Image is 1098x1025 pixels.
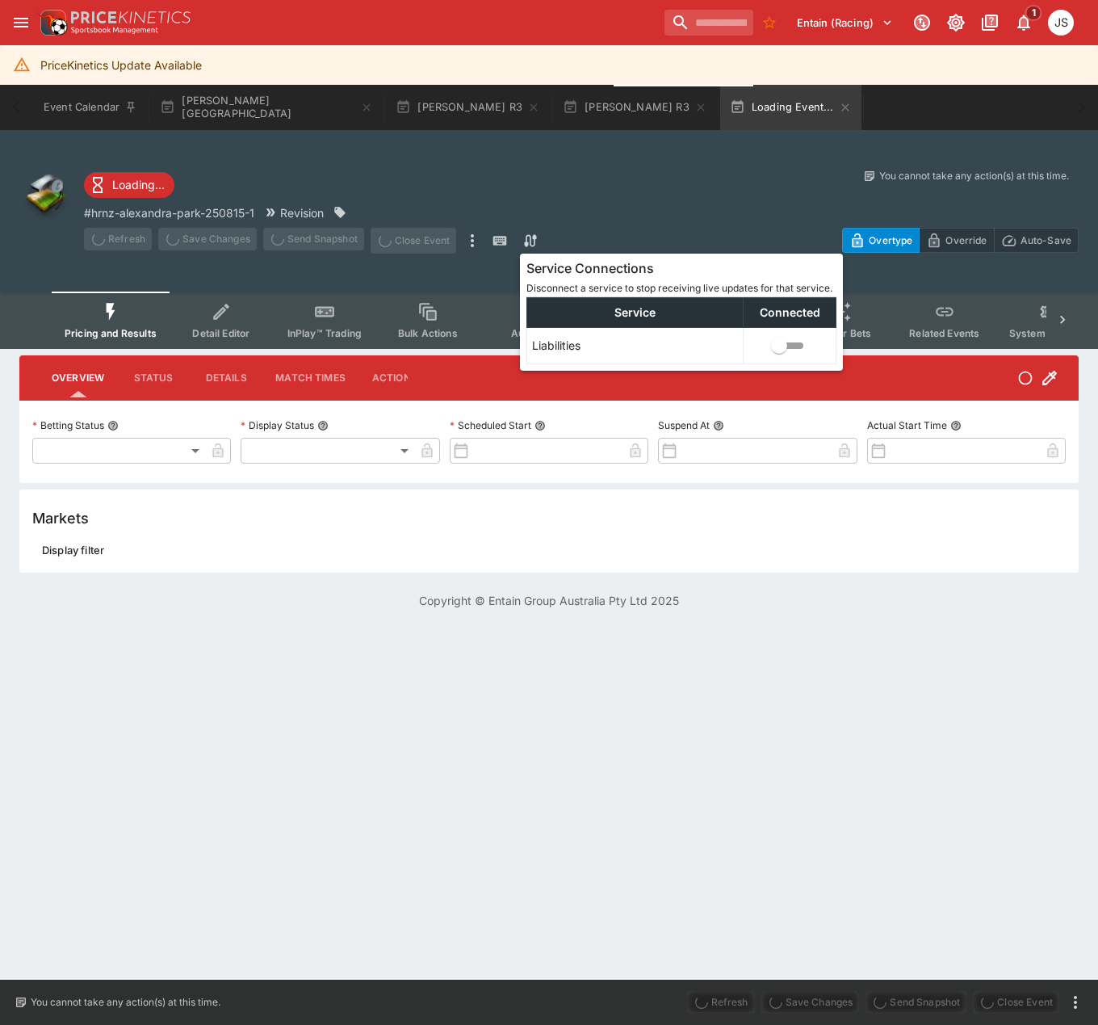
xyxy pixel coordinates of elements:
[909,327,979,339] span: Related Events
[32,418,104,432] p: Betting Status
[39,359,117,397] button: Overview
[19,169,71,221] img: other.png
[787,10,903,36] button: Select Tenant
[386,85,550,130] button: [PERSON_NAME] R3
[842,228,1079,253] div: Start From
[150,85,383,130] button: [PERSON_NAME][GEOGRAPHIC_DATA]
[975,8,1004,37] button: Documentation
[107,420,119,431] button: Betting Status
[658,418,710,432] p: Suspend At
[241,418,314,432] p: Display Status
[34,85,147,130] button: Event Calendar
[31,995,220,1010] p: You cannot take any action(s) at this time.
[919,228,994,253] button: Override
[36,6,68,39] img: PriceKinetics Logo
[463,228,482,254] button: more
[907,8,937,37] button: Connected to PK
[1066,993,1085,1012] button: more
[358,359,431,397] button: Actions
[945,232,987,249] p: Override
[71,11,191,23] img: PriceKinetics
[527,297,744,327] th: Service
[40,50,202,80] div: PriceKinetics Update Available
[112,176,165,193] p: Loading...
[398,327,458,339] span: Bulk Actions
[713,420,724,431] button: Suspend At
[842,228,920,253] button: Overtype
[71,27,158,34] img: Sportsbook Management
[941,8,970,37] button: Toggle light/dark mode
[84,204,254,221] p: Copy To Clipboard
[867,418,947,432] p: Actual Start Time
[450,418,531,432] p: Scheduled Start
[1048,10,1074,36] div: John Seaton
[879,169,1069,183] p: You cannot take any action(s) at this time.
[317,420,329,431] button: Display Status
[664,10,753,36] input: search
[526,260,836,277] h6: Service Connections
[950,420,962,431] button: Actual Start Time
[192,327,249,339] span: Detail Editor
[994,228,1079,253] button: Auto-Save
[869,232,912,249] p: Overtype
[52,292,1046,349] div: Event type filters
[1009,8,1038,37] button: Notifications
[32,509,89,527] h5: Markets
[553,85,717,130] button: [PERSON_NAME] R3
[720,85,861,130] button: Loading Event...
[287,327,362,339] span: InPlay™ Trading
[744,297,836,327] th: Connected
[534,420,546,431] button: Scheduled Start
[117,359,190,397] button: Status
[1025,5,1042,21] span: 1
[1043,5,1079,40] button: John Seaton
[280,204,324,221] p: Revision
[32,537,114,563] button: Display filter
[6,8,36,37] button: open drawer
[190,359,262,397] button: Details
[511,327,551,339] span: Auditing
[262,359,358,397] button: Match Times
[1009,327,1088,339] span: System Controls
[1020,232,1071,249] p: Auto-Save
[526,282,832,294] span: Disconnect a service to stop receiving live updates for that service.
[65,327,157,339] span: Pricing and Results
[756,10,782,36] button: No Bookmarks
[527,327,744,363] td: Liabilities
